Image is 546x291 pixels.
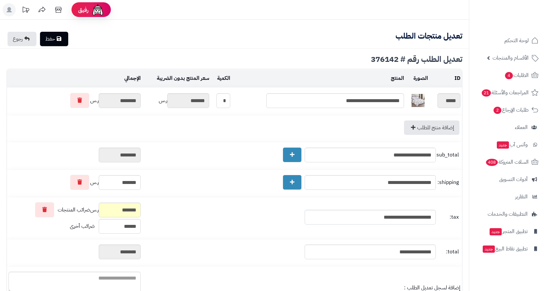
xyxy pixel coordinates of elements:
[494,107,501,114] span: 2
[493,105,529,115] span: طلبات الإرجاع
[493,53,529,63] span: الأقسام والمنتجات
[488,209,528,219] span: التطبيقات والخدمات
[9,202,141,217] div: ر.س
[473,67,542,83] a: الطلبات4
[8,32,36,46] a: رجوع
[473,154,542,170] a: السلات المتروكة408
[430,69,462,87] td: ID
[501,18,540,32] img: logo-2.png
[473,206,542,222] a: التطبيقات والخدمات
[437,151,459,159] span: sub_total:
[515,123,528,132] span: العملاء
[7,69,142,87] td: الإجمالي
[7,55,462,63] div: تعديل الطلب رقم # 376142
[412,94,425,107] img: 1752907903-1-40x40.jpg
[497,141,509,149] span: جديد
[58,206,90,214] span: ضرائب المنتجات
[504,71,529,80] span: الطلبات
[142,69,211,87] td: سعر المنتج بدون الضريبة
[490,228,502,235] span: جديد
[211,69,232,87] td: الكمية
[40,32,68,46] a: حفظ
[473,137,542,153] a: وآتس آبجديد
[481,88,529,97] span: المراجعات والأسئلة
[485,157,529,167] span: السلات المتروكة
[70,222,95,230] span: ضرائب أخرى
[9,93,141,108] div: ر.س
[406,69,430,87] td: الصورة
[437,179,459,186] span: shipping:
[505,72,513,79] span: 4
[91,3,104,16] img: ai-face.png
[473,241,542,257] a: تطبيق نقاط البيعجديد
[9,175,141,190] div: ر.س
[515,192,528,201] span: التقارير
[473,189,542,205] a: التقارير
[404,120,459,135] a: إضافة منتج للطلب
[78,6,89,14] span: رفيق
[499,175,528,184] span: أدوات التسويق
[496,140,528,149] span: وآتس آب
[489,227,528,236] span: تطبيق المتجر
[232,69,406,87] td: المنتج
[473,85,542,100] a: المراجعات والأسئلة21
[473,102,542,118] a: طلبات الإرجاع2
[17,3,34,18] a: تحديثات المنصة
[483,246,495,253] span: جديد
[437,248,459,256] span: total:
[486,159,498,166] span: 408
[473,172,542,187] a: أدوات التسويق
[482,244,528,253] span: تطبيق نقاط البيع
[473,224,542,239] a: تطبيق المتجرجديد
[482,89,491,97] span: 21
[395,30,462,42] b: تعديل منتجات الطلب
[504,36,529,45] span: لوحة التحكم
[473,33,542,48] a: لوحة التحكم
[473,119,542,135] a: العملاء
[144,93,209,108] div: ر.س
[437,213,459,221] span: tax:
